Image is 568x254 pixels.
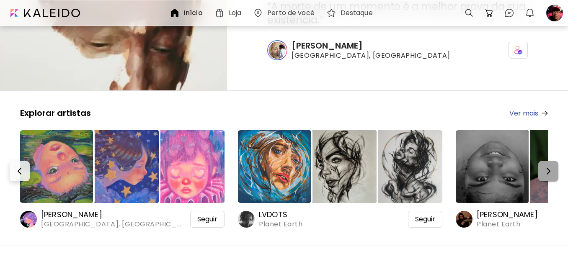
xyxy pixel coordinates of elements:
img: https://cdn.kaleido.art/CDN/Artwork/172687/Thumbnail/medium.webp?updated=765711 [369,130,442,203]
span: Seguir [415,215,435,223]
span: Planet Earth [259,220,320,229]
button: bellIcon [523,6,537,20]
img: bellIcon [525,8,535,18]
img: https://cdn.kaleido.art/CDN/Artwork/176025/Thumbnail/medium.webp?updated=780363 [152,130,225,203]
button: Next-button [538,161,558,181]
button: Prev-button [10,161,30,181]
h6: LVDOTS [259,210,320,220]
img: https://cdn.kaleido.art/CDN/Artwork/175815/Thumbnail/large.webp?updated=779242 [456,130,529,203]
span: Seguir [197,215,217,223]
h6: [PERSON_NAME] [477,210,538,220]
img: https://cdn.kaleido.art/CDN/Artwork/174452/Thumbnail/large.webp?updated=773739 [238,130,311,203]
img: icon [514,46,522,54]
a: Loja [214,8,245,18]
a: Início [170,8,206,18]
img: https://cdn.kaleido.art/CDN/Artwork/176021/Thumbnail/medium.webp?updated=780335 [86,130,159,203]
img: chatIcon [504,8,514,18]
img: Next-button [543,166,553,176]
a: [PERSON_NAME][GEOGRAPHIC_DATA], [GEOGRAPHIC_DATA]icon [267,40,528,60]
h6: Destaque [341,10,373,16]
img: cart [484,8,494,18]
img: arrow-right [542,111,548,115]
span: [GEOGRAPHIC_DATA], [GEOGRAPHIC_DATA] [292,51,450,60]
h6: [PERSON_NAME] [41,210,184,220]
span: [GEOGRAPHIC_DATA], [GEOGRAPHIC_DATA] [41,220,184,229]
img: https://cdn.kaleido.art/CDN/Artwork/174014/Thumbnail/medium.webp?updated=771932 [304,130,377,203]
h6: Loja [229,10,241,16]
div: Seguir [190,211,225,228]
span: Planet Earth [477,220,538,229]
div: Seguir [408,211,442,228]
a: Destaque [326,8,376,18]
h6: Perto de você [267,10,315,16]
h6: Início [184,10,203,16]
img: https://cdn.kaleido.art/CDN/Artwork/176020/Thumbnail/large.webp?updated=780332 [20,130,93,203]
img: Prev-button [15,166,25,176]
h6: [PERSON_NAME] [292,40,450,51]
h5: Explorar artistas [20,108,91,118]
a: Perto de você [253,8,318,18]
a: https://cdn.kaleido.art/CDN/Artwork/174452/Thumbnail/large.webp?updated=773739https://cdn.kaleido... [238,128,442,229]
a: https://cdn.kaleido.art/CDN/Artwork/176020/Thumbnail/large.webp?updated=780332https://cdn.kaleido... [20,128,225,229]
a: Ver mais [509,108,548,118]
